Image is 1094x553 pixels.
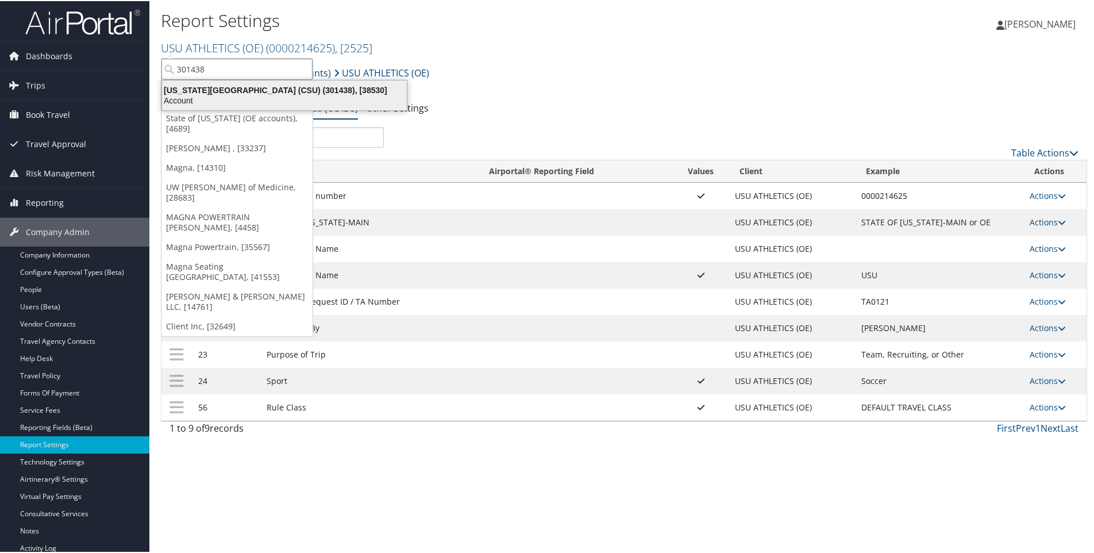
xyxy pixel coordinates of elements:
td: 24 [192,367,261,393]
td: STATE OF [US_STATE]-MAIN or OE [856,208,1024,235]
td: DEFAULT TRAVEL CLASS [856,393,1024,420]
th: Airportal&reg; Reporting Field [479,159,672,182]
td: USU ATHLETICS (OE) [729,393,856,420]
td: Rule Class [261,393,479,420]
a: Other Settings [366,101,429,113]
td: Purpose of Trip [261,340,479,367]
span: ( 0000214625 ) [266,39,335,55]
span: Dashboards [26,41,72,70]
a: Magna Seating [GEOGRAPHIC_DATA], [41553] [161,256,313,286]
td: 23 [192,340,261,367]
th: Values [672,159,729,182]
a: Magna, [14310] [161,157,313,176]
td: [PERSON_NAME] [856,314,1024,340]
td: USU ATHLETICS (OE) [729,261,856,287]
td: Requested By [261,314,479,340]
a: Actions [1030,242,1066,253]
th: Example [856,159,1024,182]
a: USU ATHLETICS (OE) [334,60,429,83]
td: USU ATHLETICS (OE) [729,314,856,340]
span: Company Admin [26,217,90,245]
a: USU ATHLETICS (OE) [161,39,372,55]
a: 1 [1035,421,1041,433]
td: 56 [192,393,261,420]
th: Actions [1024,159,1087,182]
div: [US_STATE][GEOGRAPHIC_DATA] (CSU) (301438), [38530] [155,84,414,94]
td: TA0121 [856,287,1024,314]
td: USU ATHLETICS (OE) [729,182,856,208]
a: Actions [1030,374,1066,385]
a: Actions [1030,268,1066,279]
td: USU ATHLETICS (OE) [729,235,856,261]
a: First [997,421,1016,433]
span: Risk Management [26,158,95,187]
a: Actions [1030,348,1066,359]
a: Magna Powertrain, [35567] [161,236,313,256]
span: Travel Approval [26,129,86,158]
td: STATE of [US_STATE]-MAIN [261,208,479,235]
div: 1 to 9 of records [170,420,384,440]
a: Actions [1030,216,1066,226]
a: Table Actions [1011,145,1078,158]
a: [PERSON_NAME] [996,6,1087,40]
td: Sport [261,367,479,393]
a: UW [PERSON_NAME] of Medicine, [28683] [161,176,313,206]
td: USU ATHLETICS (OE) [729,287,856,314]
input: Search Accounts [161,57,313,79]
span: , [ 2525 ] [335,39,372,55]
div: Account [155,94,414,105]
span: Book Travel [26,99,70,128]
a: Actions [1030,189,1066,200]
td: USU [856,261,1024,287]
a: Actions [1030,321,1066,332]
h1: Report Settings [161,7,779,32]
a: [PERSON_NAME] & [PERSON_NAME] LLC, [14761] [161,286,313,316]
td: Department number [261,182,479,208]
td: USU ATHLETICS (OE) [729,208,856,235]
td: USU ATHLETICS (OE) [729,340,856,367]
td: Team, Recruiting, or Other [856,340,1024,367]
span: Trips [26,70,45,99]
td: USU ATHLETICS (OE) [729,367,856,393]
span: 9 [205,421,210,433]
td: Department Name [261,235,479,261]
img: airportal-logo.png [25,7,140,34]
td: Department Name [261,261,479,287]
td: Soccer [856,367,1024,393]
th: Client [729,159,856,182]
a: Last [1061,421,1078,433]
a: Client Inc, [32649] [161,316,313,335]
a: State of [US_STATE] (OE accounts), [4689] [161,107,313,137]
a: Prev [1016,421,1035,433]
td: Approved Request ID / TA Number [261,287,479,314]
a: MAGNA POWERTRAIN [PERSON_NAME], [4458] [161,206,313,236]
a: Next [1041,421,1061,433]
span: [PERSON_NAME] [1004,17,1076,29]
th: Name [261,159,479,182]
td: 0000214625 [856,182,1024,208]
a: [PERSON_NAME] , [33237] [161,137,313,157]
a: Actions [1030,295,1066,306]
a: Actions [1030,401,1066,412]
span: Reporting [26,187,64,216]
